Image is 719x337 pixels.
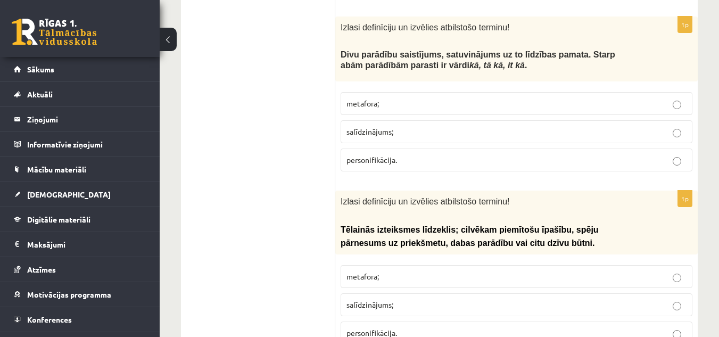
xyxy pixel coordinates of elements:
[27,315,72,324] span: Konferences
[27,107,146,131] legend: Ziņojumi
[14,57,146,81] a: Sākums
[673,129,681,137] input: salīdzinājums;
[14,257,146,282] a: Atzīmes
[673,274,681,282] input: metafora;
[27,132,146,157] legend: Informatīvie ziņojumi
[673,302,681,310] input: salīdzinājums;
[14,107,146,131] a: Ziņojumi
[346,127,393,136] span: salīdzinājums;
[341,23,509,32] span: Izlasi definīciju un izvēlies atbilstošo terminu!
[14,307,146,332] a: Konferences
[27,232,146,257] legend: Maksājumi
[469,61,525,70] i: kā, tā kā, it kā
[14,282,146,307] a: Motivācijas programma
[14,182,146,207] a: [DEMOGRAPHIC_DATA]
[27,190,111,199] span: [DEMOGRAPHIC_DATA]
[14,232,146,257] a: Maksājumi
[346,300,393,309] span: salīdzinājums;
[346,272,379,281] span: metafora;
[27,64,54,74] span: Sākums
[14,82,146,106] a: Aktuāli
[27,89,53,99] span: Aktuāli
[677,16,692,33] p: 1p
[341,225,599,247] span: Tēlainās izteiksmes līdzeklis; cilvēkam piemītošu īpašību, spēju pārnesums uz priekšmetu, dabas p...
[673,157,681,166] input: personifikācija.
[27,165,86,174] span: Mācību materiāli
[14,207,146,232] a: Digitālie materiāli
[14,132,146,157] a: Informatīvie ziņojumi
[673,101,681,109] input: metafora;
[346,155,397,165] span: personifikācija.
[12,19,97,45] a: Rīgas 1. Tālmācības vidusskola
[27,290,111,299] span: Motivācijas programma
[346,98,379,108] span: metafora;
[677,190,692,207] p: 1p
[27,215,90,224] span: Digitālie materiāli
[27,265,56,274] span: Atzīmes
[341,197,509,206] span: Izlasi definīciju un izvēlies atbilstošo terminu!
[341,50,615,70] span: Divu parādību saistījums, satuvinājums uz to līdzības pamata. Starp abām parādībām parasti ir vār...
[14,157,146,182] a: Mācību materiāli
